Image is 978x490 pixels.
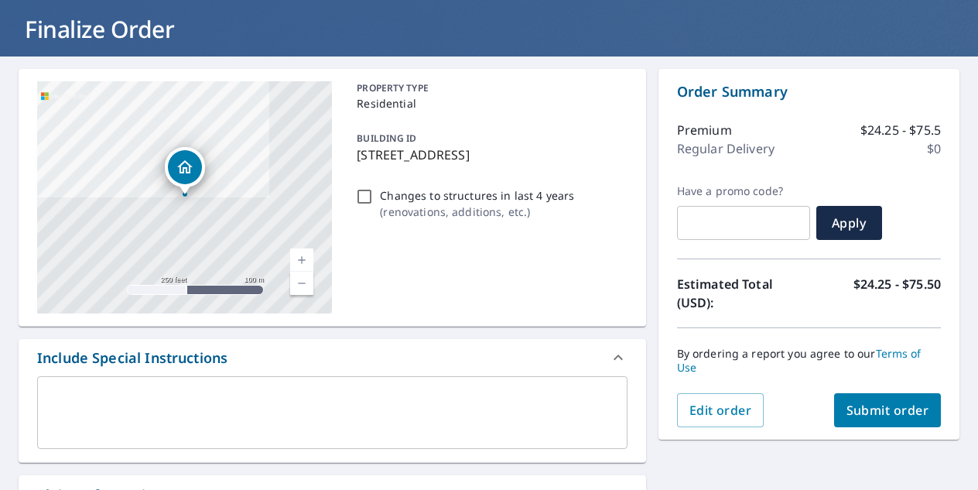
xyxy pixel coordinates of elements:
label: Have a promo code? [677,184,810,198]
p: Regular Delivery [677,139,775,158]
p: Estimated Total (USD): [677,275,809,312]
div: Dropped pin, building 1, Residential property, 89 Interchange Dr Richmond Hill, GA 31324 [165,147,205,195]
p: PROPERTY TYPE [357,81,621,95]
button: Apply [816,206,882,240]
p: Residential [357,95,621,111]
button: Submit order [834,393,942,427]
h1: Finalize Order [19,13,959,45]
p: $24.25 - $75.5 [860,121,941,139]
p: Changes to structures in last 4 years [380,187,574,204]
a: Current Level 17, Zoom In [290,248,313,272]
p: $0 [927,139,941,158]
p: By ordering a report you agree to our [677,347,941,375]
span: Edit order [689,402,752,419]
p: Order Summary [677,81,941,102]
a: Current Level 17, Zoom Out [290,272,313,295]
a: Terms of Use [677,346,922,375]
button: Edit order [677,393,764,427]
p: ( renovations, additions, etc. ) [380,204,574,220]
div: Include Special Instructions [19,339,646,376]
p: $24.25 - $75.50 [853,275,941,312]
div: Include Special Instructions [37,348,227,368]
span: Apply [829,214,870,231]
p: BUILDING ID [357,132,416,145]
span: Submit order [846,402,929,419]
p: [STREET_ADDRESS] [357,146,621,164]
p: Premium [677,121,732,139]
